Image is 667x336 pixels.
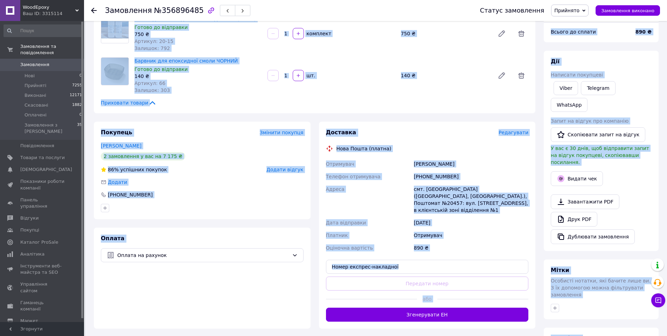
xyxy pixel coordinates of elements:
span: 35 [77,122,82,135]
button: Видати чек [551,171,603,186]
span: Дії [551,58,560,65]
a: Епоксидна смола для заливок до 20 мм(1.5 кг) [134,16,256,22]
span: Панель управління [20,197,65,209]
span: Прийняті [25,83,46,89]
div: Нова Пошта (платна) [335,145,393,152]
div: [DATE] [412,216,530,229]
div: 890 ₴ [412,242,530,254]
span: Оплата [101,235,124,242]
a: [PERSON_NAME] [101,143,141,149]
span: Маркет [20,318,38,324]
div: Повернутися назад [91,7,97,14]
span: або [417,295,437,302]
span: Замовлення [20,62,49,68]
div: шт. [305,72,316,79]
span: Замовлення виконано [601,8,654,13]
a: Редагувати [495,27,509,41]
a: Редагувати [495,69,509,83]
span: Аналітика [20,251,44,257]
span: Змінити покупця [260,130,304,135]
div: 2 замовлення у вас на 7 175 ₴ [101,152,185,160]
span: 0 [79,112,82,118]
span: 0 [79,73,82,79]
span: Особисті нотатки, які бачите лише ви. З їх допомогою можна фільтрувати замовлення [551,278,651,298]
span: Видалити [514,27,528,41]
span: Покупець [101,129,132,136]
span: Замовлення з [PERSON_NAME] [25,122,77,135]
span: Телефон отримувача [326,174,381,179]
span: Доставка [326,129,356,136]
span: Додати [108,179,127,185]
span: WoodEpoxy [23,4,75,10]
button: Дублювати замовлення [551,229,635,244]
img: Барвник для епоксидної смоли ЧОРНИЙ [101,58,128,85]
span: Запит на відгук про компанію [551,118,628,124]
div: 140 ₴ [134,73,262,80]
button: Замовлення виконано [596,5,660,16]
span: Отримувач [326,161,354,167]
span: Залишок: 303 [134,87,170,93]
span: 12171 [70,92,82,99]
div: Статус замовлення [480,7,544,14]
b: 890 ₴ [635,29,652,35]
span: Оплачені [25,112,47,118]
span: 7255 [72,83,82,89]
span: [DEMOGRAPHIC_DATA] [20,166,72,173]
a: Друк PDF [551,212,597,227]
span: Гаманець компанії [20,300,65,312]
span: Замовлення та повідомлення [20,43,84,56]
span: Платник [326,233,348,238]
span: №356896485 [154,6,204,15]
span: Показники роботи компанії [20,178,65,191]
div: Отримувач [412,229,530,242]
span: Скасовані [25,102,48,108]
span: Каталог ProSale [20,239,58,245]
span: Управління сайтом [20,281,65,294]
span: Приховати товари [101,99,157,106]
span: Оплата на рахунок [117,251,289,259]
button: Згенерувати ЕН [326,308,529,322]
span: Артикул: 66 [134,80,165,86]
div: [PHONE_NUMBER] [412,170,530,183]
span: Інструменти веб-майстра та SEO [20,263,65,276]
div: комплект [305,30,332,37]
span: Редагувати [499,130,528,135]
span: Оціночна вартість [326,245,373,251]
a: Барвник для епоксидної смоли ЧОРНИЙ [134,58,238,64]
span: Покупці [20,227,39,233]
span: Нові [25,73,35,79]
span: Прийнято [554,8,579,13]
span: 1882 [72,102,82,108]
span: Залишок: 792 [134,45,170,51]
span: Відгуки [20,215,39,221]
span: Виконані [25,92,46,99]
span: Готово до відправки [134,66,188,72]
span: Написати покупцеві [551,72,603,78]
div: [PERSON_NAME] [412,158,530,170]
span: Всього до сплати [551,29,596,35]
input: Номер експрес-накладної [326,260,529,274]
a: Telegram [581,81,615,95]
span: Повідомлення [20,143,54,149]
button: Чат з покупцем [651,293,665,307]
img: Епоксидна смола для заливок до 20 мм(1.5 кг) [101,20,128,38]
a: Viber [554,81,578,95]
span: Артикул: 20-15 [134,38,173,44]
div: 750 ₴ [398,29,492,38]
div: смт. [GEOGRAPHIC_DATA] ([GEOGRAPHIC_DATA], [GEOGRAPHIC_DATA].), Поштомат №20457: вул. [STREET_ADD... [412,183,530,216]
div: Ваш ID: 3315114 [23,10,84,17]
a: WhatsApp [551,98,588,112]
span: Мітки [551,267,569,273]
span: Замовлення [105,6,152,15]
span: Дата відправки [326,220,366,226]
div: 750 ₴ [134,31,262,38]
input: Пошук [4,24,83,37]
span: 86% [108,167,119,172]
span: Готово до відправки [134,24,188,30]
div: успішних покупок [101,166,167,173]
span: Додати відгук [266,167,303,172]
span: Видалити [514,69,528,83]
div: 140 ₴ [398,71,492,80]
a: Завантажити PDF [551,194,619,209]
div: [PHONE_NUMBER] [107,191,153,198]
